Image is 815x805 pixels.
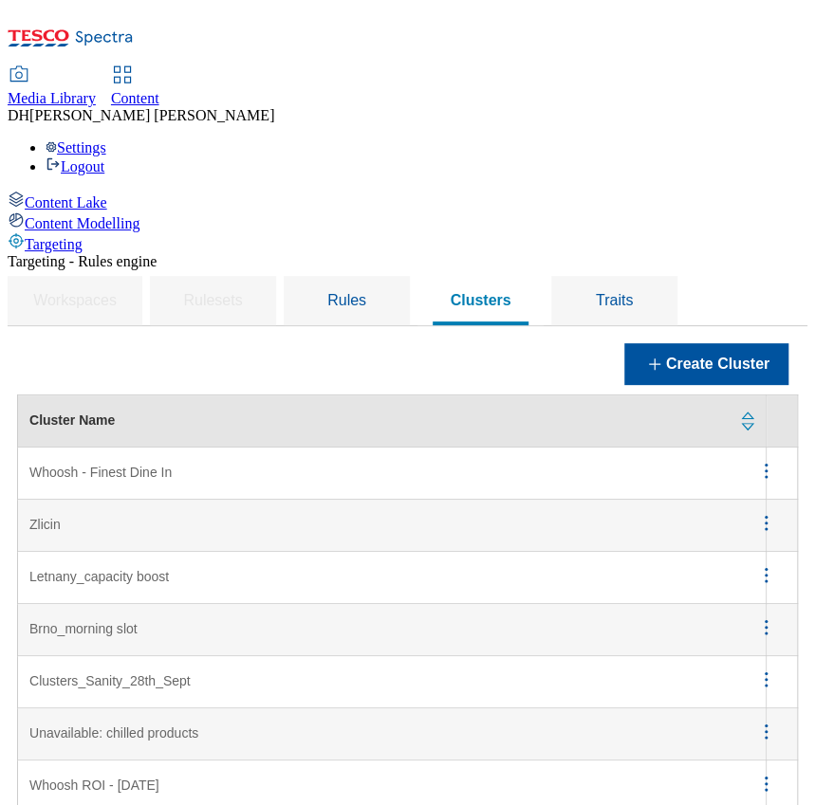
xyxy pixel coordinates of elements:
svg: menus [754,459,778,483]
div: Targeting - Rules engine [8,253,807,270]
td: Letnany_capacity boost [18,552,767,604]
span: Media Library [8,90,96,106]
a: Content Modelling [8,211,807,232]
div: Cluster Name [29,412,728,430]
a: Logout [46,158,104,174]
svg: menus [754,720,778,743]
td: Clusters_Sanity_28th_Sept [18,656,767,708]
span: Traits [596,292,633,308]
td: Brno_morning slot [18,604,767,656]
a: Media Library [8,67,96,107]
td: Whoosh - Finest Dine In [18,448,767,500]
svg: menus [754,772,778,796]
a: Content [111,67,159,107]
svg: menus [754,563,778,587]
button: Create Cluster [624,343,788,385]
svg: menus [754,511,778,535]
span: DH [8,107,29,123]
span: [PERSON_NAME] [PERSON_NAME] [29,107,274,123]
td: Unavailable: chilled products [18,708,767,760]
span: Content Lake [25,194,107,210]
span: Content Modelling [25,215,139,231]
svg: menus [754,668,778,691]
span: Targeting [25,236,83,252]
a: Targeting [8,232,807,253]
span: Clusters [450,292,510,308]
a: Content Lake [8,191,807,211]
a: Settings [46,139,106,156]
td: Zlicin [18,500,767,552]
span: Rules [327,292,366,308]
svg: menus [754,615,778,639]
span: Content [111,90,159,106]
